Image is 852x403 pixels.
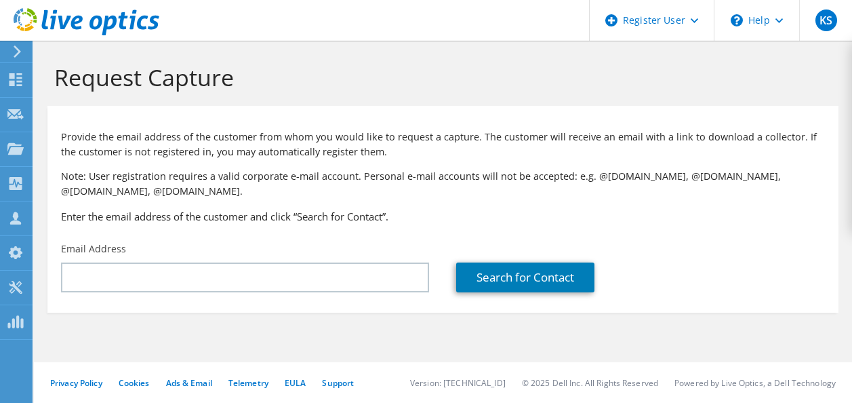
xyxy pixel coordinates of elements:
[410,377,506,389] li: Version: [TECHNICAL_ID]
[815,9,837,31] span: KS
[50,377,102,389] a: Privacy Policy
[119,377,150,389] a: Cookies
[456,263,594,292] a: Search for Contact
[61,209,825,224] h3: Enter the email address of the customer and click “Search for Contact”.
[285,377,306,389] a: EULA
[61,242,126,256] label: Email Address
[61,169,825,199] p: Note: User registration requires a valid corporate e-mail account. Personal e-mail accounts will ...
[54,63,825,92] h1: Request Capture
[522,377,658,389] li: © 2025 Dell Inc. All Rights Reserved
[674,377,836,389] li: Powered by Live Optics, a Dell Technology
[731,14,743,26] svg: \n
[166,377,212,389] a: Ads & Email
[61,130,825,159] p: Provide the email address of the customer from whom you would like to request a capture. The cust...
[322,377,354,389] a: Support
[228,377,268,389] a: Telemetry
